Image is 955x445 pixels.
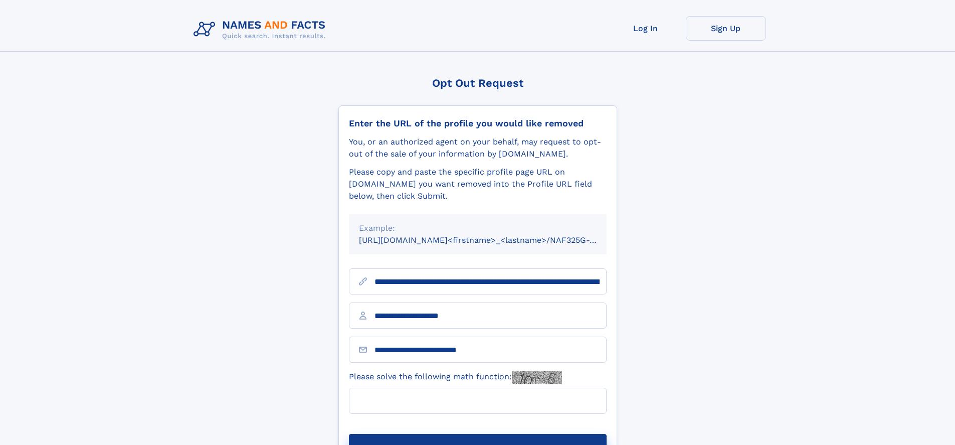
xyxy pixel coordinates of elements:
div: Please copy and paste the specific profile page URL on [DOMAIN_NAME] you want removed into the Pr... [349,166,607,202]
label: Please solve the following math function: [349,371,562,384]
div: Enter the URL of the profile you would like removed [349,118,607,129]
div: Opt Out Request [338,77,617,89]
div: Example: [359,222,597,234]
img: Logo Names and Facts [189,16,334,43]
a: Sign Up [686,16,766,41]
div: You, or an authorized agent on your behalf, may request to opt-out of the sale of your informatio... [349,136,607,160]
a: Log In [606,16,686,41]
small: [URL][DOMAIN_NAME]<firstname>_<lastname>/NAF325G-xxxxxxxx [359,235,626,245]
